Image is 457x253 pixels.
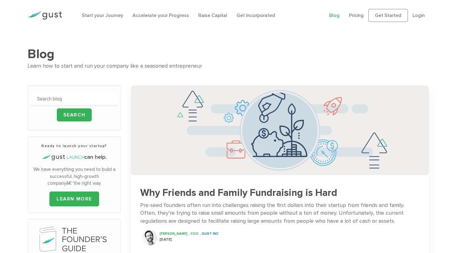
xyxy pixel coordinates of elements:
[31,153,118,161] h4: can help.
[329,12,340,18] a: Blog
[31,143,118,149] h3: Ready to launch your startup?
[131,86,429,175] img: Successful Startup Founders Invest In Their Own Ventures 0742d64fd6a698c3cfa409e71c3cc4e5620a7e72...
[140,201,420,226] div: Pre-seed founders often run into challenges raising the first dollars into their startup from fri...
[160,238,172,242] span: [DATE]
[140,188,420,198] h3: Why Friends and Family Fundraising is Hard
[31,166,118,187] p: We have everything you need to build a successful, high-growth companyâ€”the right way.
[27,62,430,71] div: Learn how to start and run your company like a seasoned entrepreneur
[237,12,275,18] a: Get Incorporated
[31,92,118,106] input: Search blog
[349,12,364,18] a: Pricing
[27,11,62,20] img: Gust Logo
[413,12,425,18] a: Login
[200,232,219,236] span: , Gust INC
[368,9,408,22] a: Get Started
[57,108,92,121] input: Search
[131,86,429,252] a: Successful Startup Founders Invest In Their Own Ventures 0742d64fd6a698c3cfa409e71c3cc4e5620a7e72...
[142,230,157,246] img: Ryan Nash
[198,12,227,18] a: Raise Capital
[160,232,187,236] span: [PERSON_NAME]
[189,232,199,236] span: , COO
[82,12,123,18] a: Start your Journey
[27,46,430,62] h1: Blog
[49,192,99,206] a: LEARN MORE
[132,12,189,18] a: Accelerate your Progress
